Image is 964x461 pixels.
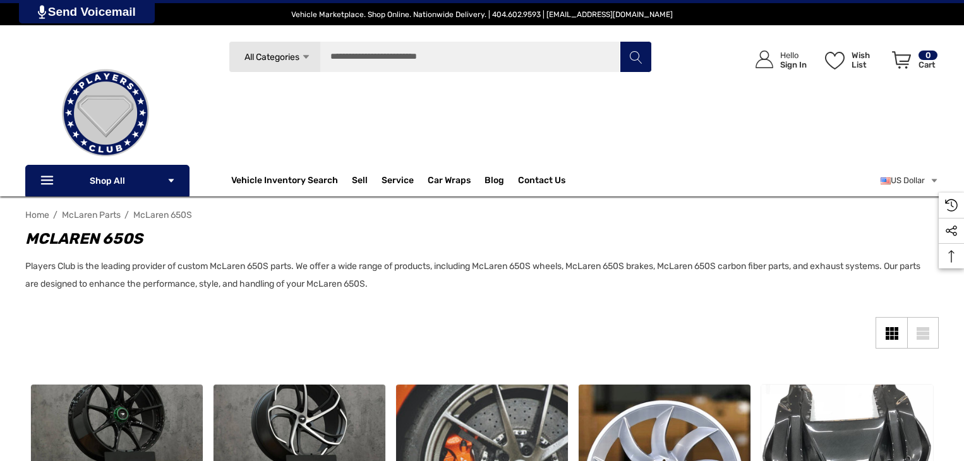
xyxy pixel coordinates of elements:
svg: Icon User Account [756,51,773,68]
a: Contact Us [518,175,565,189]
p: Players Club is the leading provider of custom McLaren 650S parts. We offer a wide range of produ... [25,258,926,293]
svg: Social Media [945,225,958,237]
nav: Breadcrumb [25,204,939,226]
svg: Wish List [825,52,845,69]
a: USD [881,168,939,193]
a: Grid View [876,317,907,349]
a: Cart with 0 items [886,38,939,87]
svg: Icon Arrow Down [301,52,311,62]
span: Sell [352,175,368,189]
a: Home [25,210,49,220]
a: McLaren 650S [133,210,192,220]
a: Service [382,175,414,189]
button: Search [620,41,651,73]
a: Sign in [741,38,813,81]
p: Cart [919,60,937,69]
span: Vehicle Marketplace. Shop Online. Nationwide Delivery. | 404.602.9593 | [EMAIL_ADDRESS][DOMAIN_NAME] [291,10,673,19]
a: McLaren Parts [62,210,121,220]
a: Sell [352,168,382,193]
img: Players Club | Cars For Sale [42,50,169,176]
svg: Top [939,250,964,263]
span: All Categories [244,52,299,63]
p: Hello [780,51,807,60]
p: Shop All [25,165,190,196]
a: Blog [485,175,504,189]
a: Wish List Wish List [819,38,886,81]
svg: Icon Arrow Down [167,176,176,185]
svg: Recently Viewed [945,199,958,212]
p: 0 [919,51,937,60]
a: List View [907,317,939,349]
a: Car Wraps [428,168,485,193]
p: Sign In [780,60,807,69]
svg: Icon Line [39,174,58,188]
img: PjwhLS0gR2VuZXJhdG9yOiBHcmF2aXQuaW8gLS0+PHN2ZyB4bWxucz0iaHR0cDovL3d3dy53My5vcmcvMjAwMC9zdmciIHhtb... [38,5,46,19]
p: Wish List [852,51,885,69]
a: Vehicle Inventory Search [231,175,338,189]
span: Car Wraps [428,175,471,189]
h1: McLaren 650S [25,227,926,250]
a: All Categories Icon Arrow Down Icon Arrow Up [229,41,320,73]
svg: Review Your Cart [892,51,911,69]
